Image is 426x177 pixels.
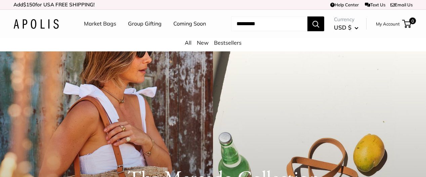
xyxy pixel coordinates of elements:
[330,2,359,7] a: Help Center
[23,1,35,8] span: $150
[409,17,416,24] span: 0
[334,22,358,33] button: USD $
[185,39,191,46] a: All
[128,19,162,29] a: Group Gifting
[173,19,206,29] a: Coming Soon
[231,16,307,31] input: Search...
[84,19,116,29] a: Market Bags
[376,20,400,28] a: My Account
[365,2,385,7] a: Text Us
[334,24,351,31] span: USD $
[403,20,411,28] a: 0
[214,39,242,46] a: Bestsellers
[307,16,324,31] button: Search
[390,2,413,7] a: Email Us
[197,39,209,46] a: New
[334,15,358,24] span: Currency
[13,19,59,29] img: Apolis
